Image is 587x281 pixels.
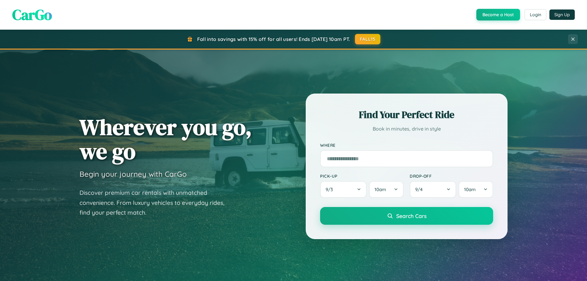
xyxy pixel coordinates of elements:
[79,115,252,163] h1: Wherever you go, we go
[415,187,426,192] span: 9 / 4
[79,188,232,218] p: Discover premium car rentals with unmatched convenience. From luxury vehicles to everyday rides, ...
[326,187,336,192] span: 9 / 3
[525,9,546,20] button: Login
[396,213,426,219] span: Search Cars
[320,181,367,198] button: 9/3
[375,187,386,192] span: 10am
[79,169,187,179] h3: Begin your journey with CarGo
[410,173,493,179] label: Drop-off
[459,181,493,198] button: 10am
[355,34,381,44] button: FALL15
[197,36,350,42] span: Fall into savings with 15% off for all users! Ends [DATE] 10am PT.
[12,5,52,25] span: CarGo
[320,173,404,179] label: Pick-up
[320,207,493,225] button: Search Cars
[476,9,520,20] button: Become a Host
[464,187,476,192] span: 10am
[410,181,456,198] button: 9/4
[369,181,404,198] button: 10am
[549,9,575,20] button: Sign Up
[320,142,493,148] label: Where
[320,124,493,133] p: Book in minutes, drive in style
[320,108,493,121] h2: Find Your Perfect Ride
